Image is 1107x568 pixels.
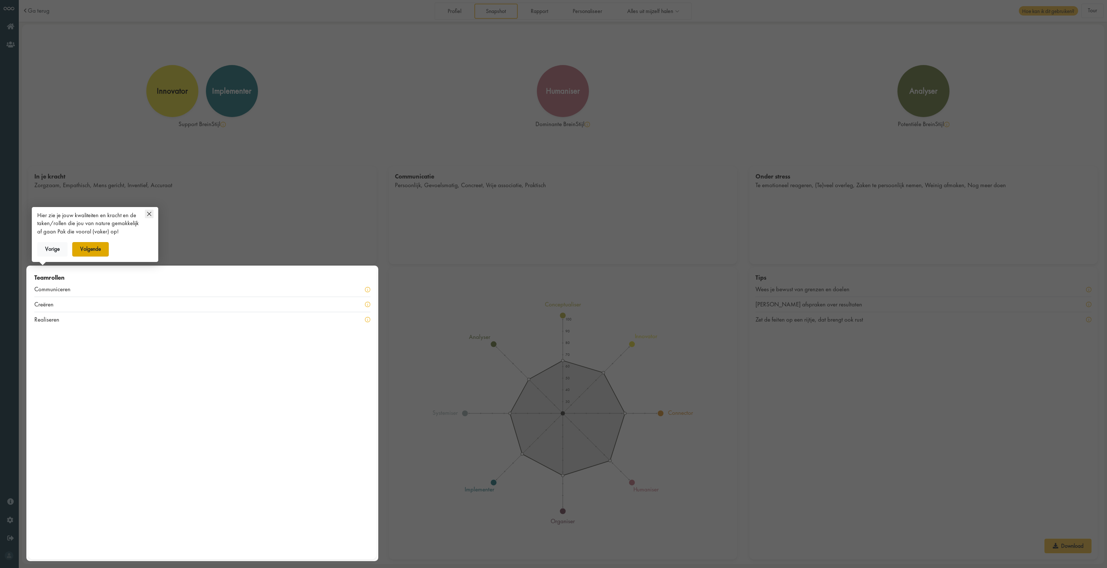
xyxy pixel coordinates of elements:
div: Teamrollen [34,274,370,282]
div: Hier zie je jouw kwaliteiten en kracht en de taken/rollen die jou van nature gemakkelijk af gaan ... [37,211,140,236]
img: info-yellow.svg [365,317,370,322]
img: info-yellow.svg [365,302,370,307]
div: Creëren [34,300,63,309]
button: Volgende [72,242,109,257]
img: info-yellow.svg [365,287,370,292]
button: Vorige [37,242,68,257]
div: Communiceren [34,285,80,294]
div: Realiseren [34,315,69,324]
